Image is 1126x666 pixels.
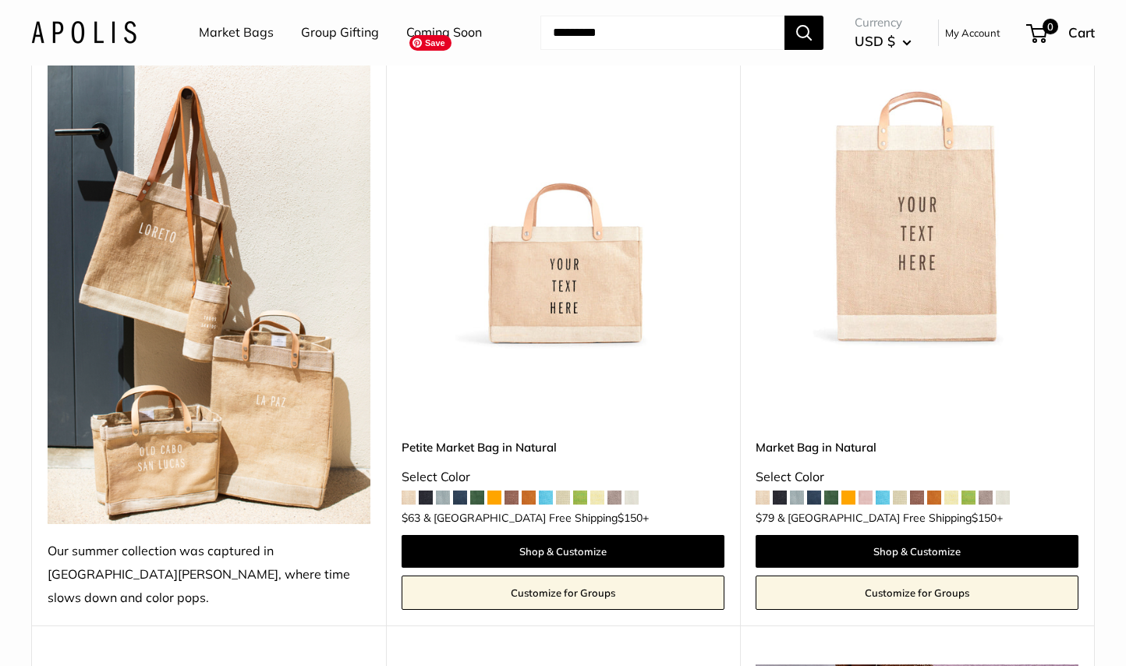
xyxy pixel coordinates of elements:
[1043,19,1058,34] span: 0
[48,27,370,524] img: Our summer collection was captured in Todos Santos, where time slows down and color pops.
[972,511,997,525] span: $150
[756,466,1078,489] div: Select Color
[756,27,1078,350] a: Market Bag in NaturalMarket Bag in Natural
[618,511,643,525] span: $150
[31,21,136,44] img: Apolis
[756,535,1078,568] a: Shop & Customize
[945,23,1000,42] a: My Account
[756,438,1078,456] a: Market Bag in Natural
[777,512,1003,523] span: & [GEOGRAPHIC_DATA] Free Shipping +
[855,29,912,54] button: USD $
[402,27,724,350] a: Petite Market Bag in Naturaldescription_Effortless style that elevates every moment
[784,16,823,50] button: Search
[756,511,774,525] span: $79
[402,535,724,568] a: Shop & Customize
[540,16,784,50] input: Search...
[402,466,724,489] div: Select Color
[1028,20,1095,45] a: 0 Cart
[48,540,370,610] div: Our summer collection was captured in [GEOGRAPHIC_DATA][PERSON_NAME], where time slows down and c...
[402,27,724,350] img: Petite Market Bag in Natural
[406,21,482,44] a: Coming Soon
[855,12,912,34] span: Currency
[756,576,1078,610] a: Customize for Groups
[1068,24,1095,41] span: Cart
[402,511,420,525] span: $63
[409,35,451,51] span: Save
[402,576,724,610] a: Customize for Groups
[199,21,274,44] a: Market Bags
[423,512,649,523] span: & [GEOGRAPHIC_DATA] Free Shipping +
[855,33,895,49] span: USD $
[301,21,379,44] a: Group Gifting
[756,27,1078,350] img: Market Bag in Natural
[402,438,724,456] a: Petite Market Bag in Natural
